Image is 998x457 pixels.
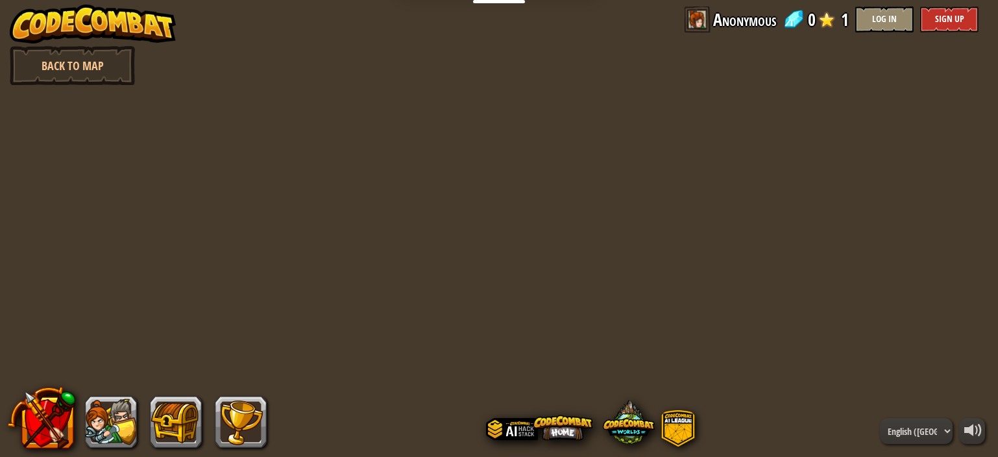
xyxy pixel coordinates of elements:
a: Back to Map [10,46,135,85]
span: Anonymous [713,6,776,32]
img: CodeCombat - Learn how to code by playing a game [10,5,176,43]
button: Log In [855,6,914,32]
select: Languages [880,418,953,444]
span: 1 [841,6,849,32]
span: 0 [808,6,816,32]
button: Adjust volume [959,418,985,444]
button: Sign Up [920,6,979,32]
